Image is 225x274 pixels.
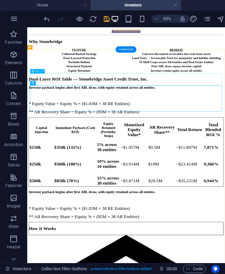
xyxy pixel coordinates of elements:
[4,142,23,147] p: Accordion
[91,1,181,9] h4: Investors
[151,15,176,23] button: 55%
[103,15,111,23] i: Save (Ctrl+S)
[5,183,22,188] p: Features
[189,15,197,23] button: design
[162,15,173,23] h6: 55%
[7,203,21,209] p: Images
[116,46,136,53] div: + Add section
[171,266,172,271] span: :
[41,265,179,273] nav: breadcrumb
[203,15,211,23] button: pages
[190,15,197,23] i: Design (Ctrl+Alt+Y)
[7,244,20,250] p: Header
[5,81,22,86] p: Columns
[5,265,31,273] a: Investors
[183,265,206,273] button: Code
[43,15,51,23] i: Undo: Move elements (Ctrl+Z)
[102,15,111,23] button: save
[6,101,21,106] p: Content
[89,15,97,23] i: Reload page
[43,15,51,23] button: undo
[75,15,83,23] button: Click here to leave preview mode and continue editing
[203,15,211,23] i: Pages (Ctrl+Alt+S)
[41,265,87,273] span: Click to select. Double-click to edit
[186,265,203,273] span: Code
[211,265,220,273] button: Usercentrics
[5,40,22,45] p: Favorites
[8,121,19,127] p: Boxes
[216,15,225,23] button: navigator
[9,224,19,229] p: Slider
[90,265,151,273] span: . preset-collection-filter-buttons-default
[36,70,38,73] span: H2
[89,15,97,23] button: reload
[5,60,22,66] p: Elements
[217,15,225,23] i: Navigator
[159,265,177,273] h6: Session time
[166,265,177,273] span: 00 00
[7,162,20,168] p: Tables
